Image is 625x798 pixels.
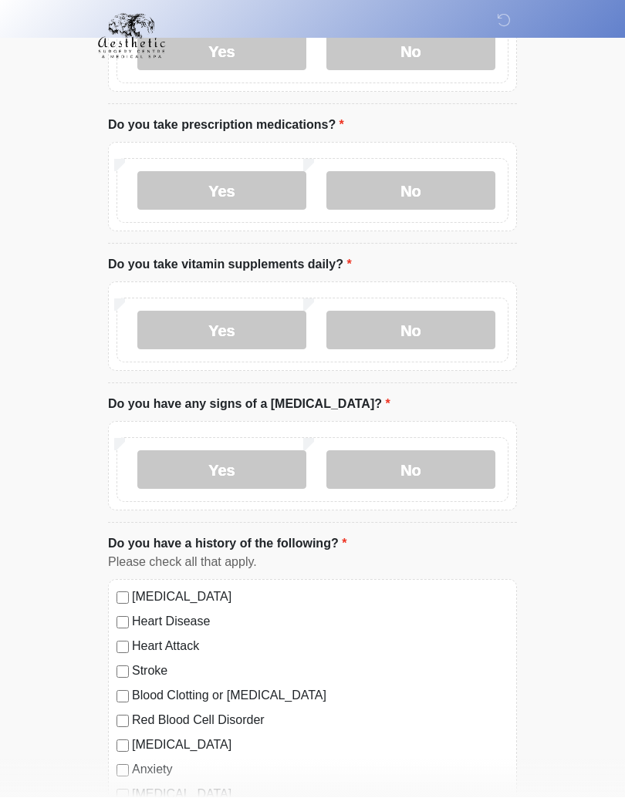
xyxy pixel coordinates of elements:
input: Anxiety [117,765,129,777]
label: Heart Disease [132,613,508,631]
div: Please check all that apply. [108,554,517,572]
label: Do you have any signs of a [MEDICAL_DATA]? [108,396,390,414]
label: Red Blood Cell Disorder [132,712,508,730]
input: Heart Attack [117,641,129,654]
input: Heart Disease [117,617,129,629]
label: No [326,172,495,210]
label: [MEDICAL_DATA] [132,736,508,755]
label: Stroke [132,662,508,681]
input: [MEDICAL_DATA] [117,592,129,604]
label: Anxiety [132,761,508,779]
input: Stroke [117,666,129,678]
label: [MEDICAL_DATA] [132,588,508,607]
label: Do you take prescription medications? [108,116,344,135]
label: Yes [137,451,306,490]
label: No [326,451,495,490]
input: Red Blood Cell Disorder [117,716,129,728]
input: Blood Clotting or [MEDICAL_DATA] [117,691,129,703]
label: Yes [137,172,306,210]
img: Aesthetic Surgery Centre, PLLC Logo [93,12,171,61]
label: Yes [137,311,306,350]
label: Do you have a history of the following? [108,535,346,554]
label: Blood Clotting or [MEDICAL_DATA] [132,687,508,705]
input: [MEDICAL_DATA] [117,740,129,753]
label: Heart Attack [132,638,508,656]
label: No [326,311,495,350]
label: Do you take vitamin supplements daily? [108,256,352,274]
